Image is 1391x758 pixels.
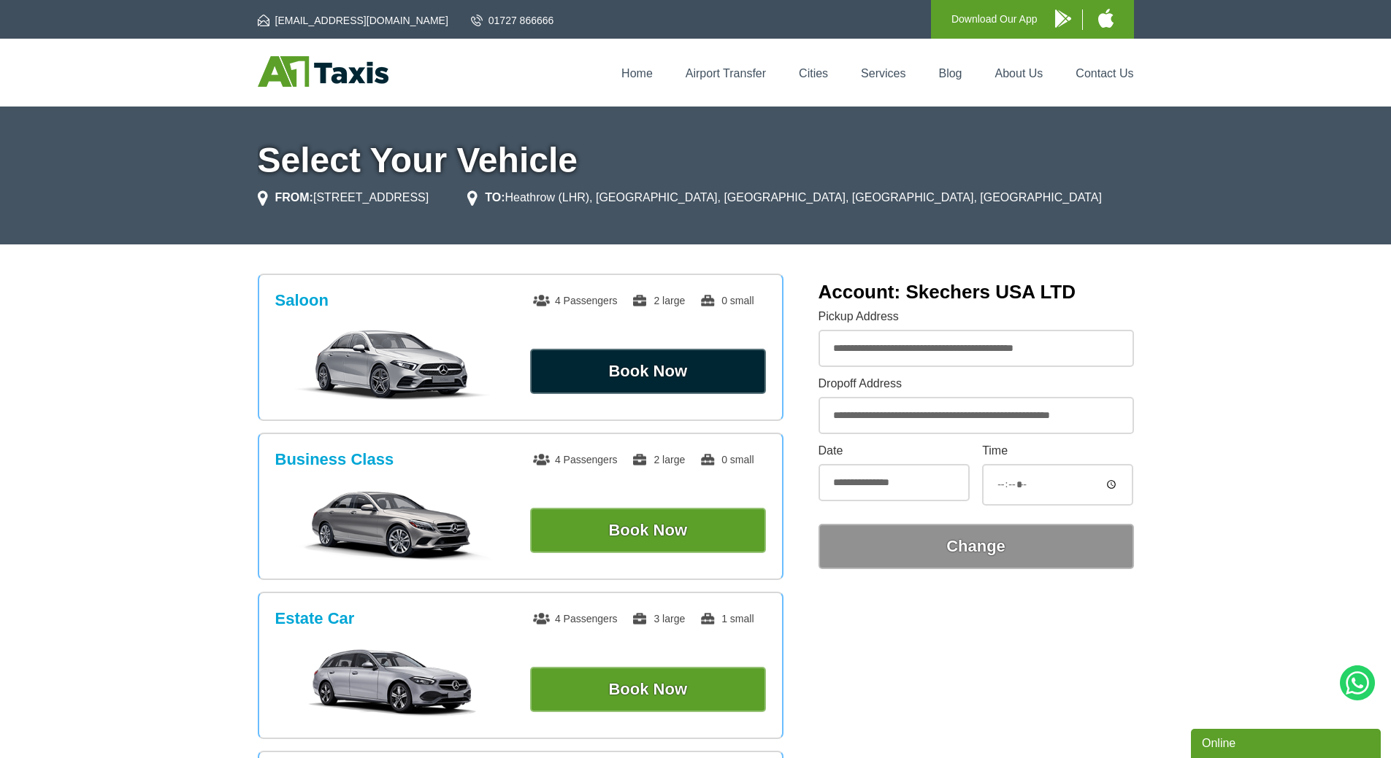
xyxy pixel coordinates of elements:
span: 2 large [632,295,685,306]
img: A1 Taxis iPhone App [1098,9,1114,28]
label: Dropoff Address [819,378,1134,390]
img: Saloon [283,328,502,401]
li: Heathrow (LHR), [GEOGRAPHIC_DATA], [GEOGRAPHIC_DATA], [GEOGRAPHIC_DATA], [GEOGRAPHIC_DATA] [467,189,1102,206]
h1: Select Your Vehicle [258,143,1134,178]
strong: TO: [485,191,505,204]
iframe: chat widget [1191,726,1384,758]
span: 4 Passengers [533,295,618,306]
label: Date [819,445,970,457]
a: About Us [995,67,1043,80]
span: 2 large [632,454,685,465]
a: Cities [799,67,828,80]
p: Download Our App [951,10,1038,28]
li: [STREET_ADDRESS] [258,189,429,206]
button: Change [819,524,1134,569]
img: A1 Taxis St Albans LTD [258,56,388,87]
h3: Estate Car [275,609,355,628]
button: Book Now [530,667,766,712]
a: Airport Transfer [686,67,766,80]
strong: FROM: [275,191,313,204]
a: Blog [938,67,962,80]
h3: Business Class [275,450,394,469]
label: Pickup Address [819,311,1134,322]
a: Contact Us [1076,67,1133,80]
img: Business Class [283,487,502,560]
span: 4 Passengers [533,613,618,624]
a: Home [621,67,653,80]
span: 4 Passengers [533,454,618,465]
img: A1 Taxis Android App [1055,9,1071,28]
button: Book Now [530,508,766,553]
button: Book Now [530,349,766,394]
a: [EMAIL_ADDRESS][DOMAIN_NAME] [258,13,448,28]
h2: Account: Skechers USA LTD [819,281,1134,303]
span: 1 small [700,613,754,624]
a: Services [861,67,905,80]
span: 0 small [700,454,754,465]
label: Time [982,445,1133,457]
img: Estate Car [283,646,502,719]
span: 3 large [632,613,685,624]
span: 0 small [700,295,754,306]
h3: Saloon [275,291,329,310]
a: 01727 866666 [471,13,554,28]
